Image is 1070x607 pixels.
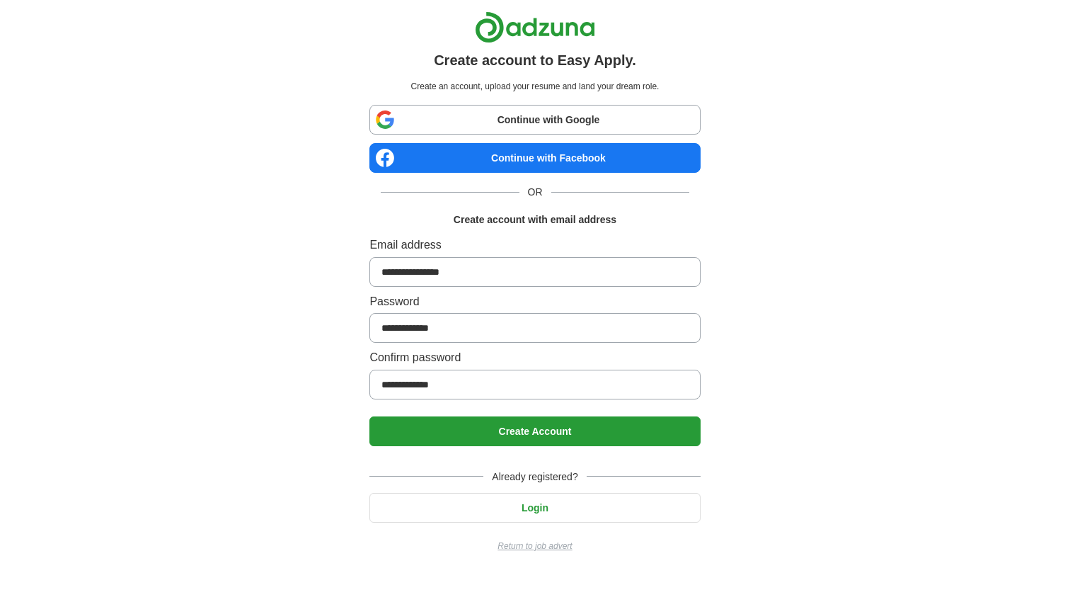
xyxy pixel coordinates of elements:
button: Create Account [369,416,700,446]
a: Continue with Facebook [369,143,700,173]
span: OR [519,184,551,200]
p: Create an account, upload your resume and land your dream role. [372,80,697,93]
span: Already registered? [483,469,586,484]
label: Password [369,293,700,311]
label: Email address [369,236,700,254]
h1: Create account with email address [454,212,616,227]
img: Adzuna logo [475,11,595,43]
h1: Create account to Easy Apply. [434,49,636,72]
label: Confirm password [369,348,700,367]
button: Login [369,493,700,523]
a: Return to job advert [369,540,700,553]
a: Continue with Google [369,105,700,135]
a: Login [369,502,700,514]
